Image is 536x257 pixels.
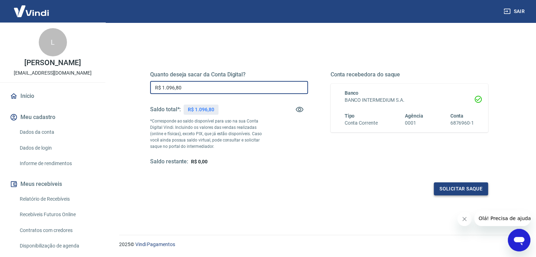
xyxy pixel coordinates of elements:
h5: Conta recebedora do saque [331,71,488,78]
p: [EMAIL_ADDRESS][DOMAIN_NAME] [14,69,92,77]
button: Meu cadastro [8,109,97,125]
a: Dados de login [17,141,97,155]
iframe: Fechar mensagem [457,212,472,226]
span: R$ 0,00 [191,159,208,164]
a: Contratos com credores [17,223,97,238]
button: Sair [502,5,528,18]
a: Vindi Pagamentos [135,242,175,247]
a: Recebíveis Futuros Online [17,207,97,222]
a: Informe de rendimentos [17,156,97,171]
h6: Conta Corrente [345,119,378,127]
iframe: Botão para abrir a janela de mensagens [508,229,530,251]
span: Tipo [345,113,355,119]
h5: Saldo total*: [150,106,181,113]
p: R$ 1.096,80 [188,106,214,113]
p: *Corresponde ao saldo disponível para uso na sua Conta Digital Vindi. Incluindo os valores das ve... [150,118,269,150]
div: L [39,28,67,56]
iframe: Mensagem da empresa [474,211,530,226]
span: Olá! Precisa de ajuda? [4,5,59,11]
button: Solicitar saque [434,182,488,195]
button: Meus recebíveis [8,176,97,192]
span: Banco [345,90,359,96]
h5: Quanto deseja sacar da Conta Digital? [150,71,308,78]
p: [PERSON_NAME] [24,59,81,67]
a: Disponibilização de agenda [17,239,97,253]
img: Vindi [8,0,54,22]
span: Agência [405,113,423,119]
h6: BANCO INTERMEDIUM S.A. [345,96,474,104]
span: Conta [450,113,463,119]
a: Relatório de Recebíveis [17,192,97,206]
h6: 0001 [405,119,423,127]
h6: 6876960-1 [450,119,474,127]
a: Início [8,88,97,104]
h5: Saldo restante: [150,158,188,165]
a: Dados da conta [17,125,97,139]
p: 2025 © [119,241,519,248]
